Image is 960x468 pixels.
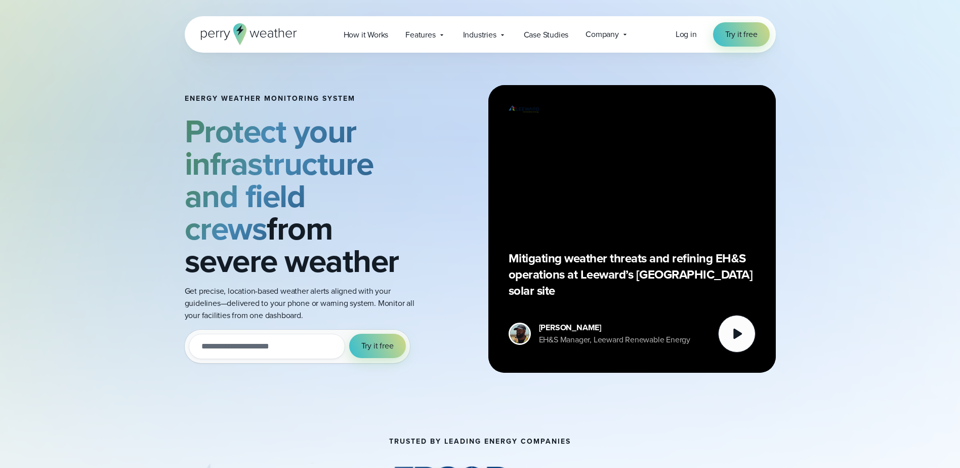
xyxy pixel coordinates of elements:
[389,438,571,446] h2: Trusted by leading energy companies
[515,24,577,45] a: Case Studies
[510,324,529,343] img: Donald Dennis Headshot
[539,334,690,346] div: EH&S Manager, Leeward Renewable Energy
[713,22,770,47] a: Try it free
[676,28,697,41] a: Log in
[335,24,397,45] a: How it Works
[185,107,373,252] strong: Protect your infrastructure and field crews
[586,28,619,41] span: Company
[509,250,756,299] p: Mitigating weather threats and refining EH&S operations at Leeward’s [GEOGRAPHIC_DATA] solar site
[524,29,569,41] span: Case Studies
[185,285,422,322] p: Get precise, location-based weather alerts aligned with your guidelines—delivered to your phone o...
[185,95,422,103] h1: Energy Weather Monitoring System
[185,115,422,277] h2: from severe weather
[463,29,496,41] span: Industries
[539,322,690,334] div: [PERSON_NAME]
[349,334,406,358] button: Try it free
[509,105,539,113] img: Leeward Renewable Energy Logo
[361,340,394,352] span: Try it free
[725,28,758,41] span: Try it free
[405,29,435,41] span: Features
[344,29,389,41] span: How it Works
